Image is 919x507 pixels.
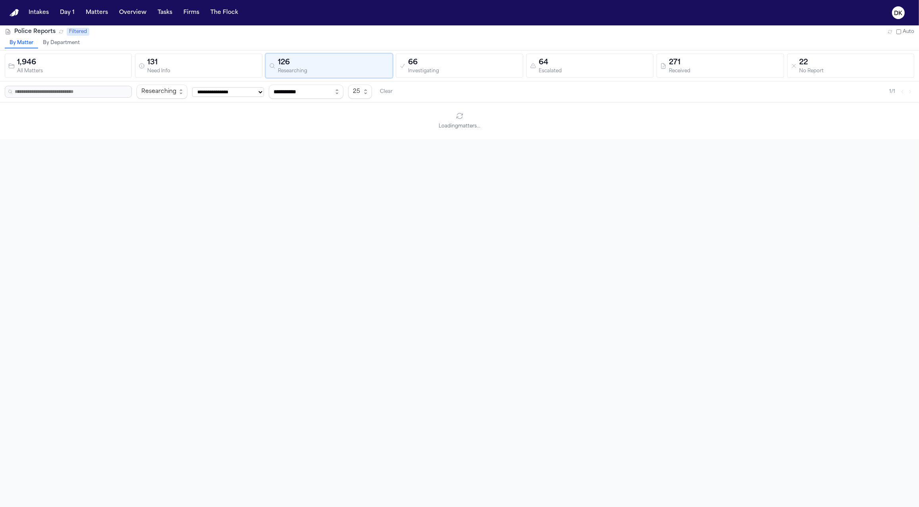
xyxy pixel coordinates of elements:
[669,57,780,68] div: 271
[5,54,132,78] button: 1,946All Matters
[147,68,258,74] div: Need Info
[800,57,911,68] div: 22
[887,29,893,35] button: Refresh (Cmd+R)
[800,68,911,74] div: No Report
[137,85,187,99] button: Investigation Status
[787,54,914,78] button: 22No Report
[57,6,78,20] button: Day 1
[116,6,150,20] button: Overview
[25,6,52,20] button: Intakes
[10,123,909,129] p: Loading matters ...
[408,68,519,74] div: Investigating
[10,9,19,17] img: Finch Logo
[539,68,650,74] div: Escalated
[14,28,56,36] h1: Police Reports
[10,9,19,17] a: Home
[38,38,85,48] button: By Department
[896,29,901,34] input: Auto
[135,54,262,78] button: 131Need Info
[348,85,372,99] button: Items per page
[278,68,389,74] div: Researching
[526,54,653,78] button: 64Escalated
[83,6,111,20] button: Matters
[278,57,389,68] div: 126
[5,38,38,48] button: By Matter
[377,86,396,97] button: Clear
[889,89,895,95] span: 1 / 1
[657,54,784,78] button: 271Received
[154,6,175,20] button: Tasks
[207,6,241,20] button: The Flock
[266,54,393,78] button: 126Researching
[539,57,650,68] div: 64
[669,68,780,74] div: Received
[141,87,176,96] div: Researching
[17,57,128,68] div: 1,946
[353,87,361,96] div: 25
[17,68,128,74] div: All Matters
[180,6,202,20] button: Firms
[396,54,523,78] button: 66Investigating
[67,28,89,36] span: Filtered
[147,57,258,68] div: 131
[896,29,914,35] label: Auto
[408,57,519,68] div: 66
